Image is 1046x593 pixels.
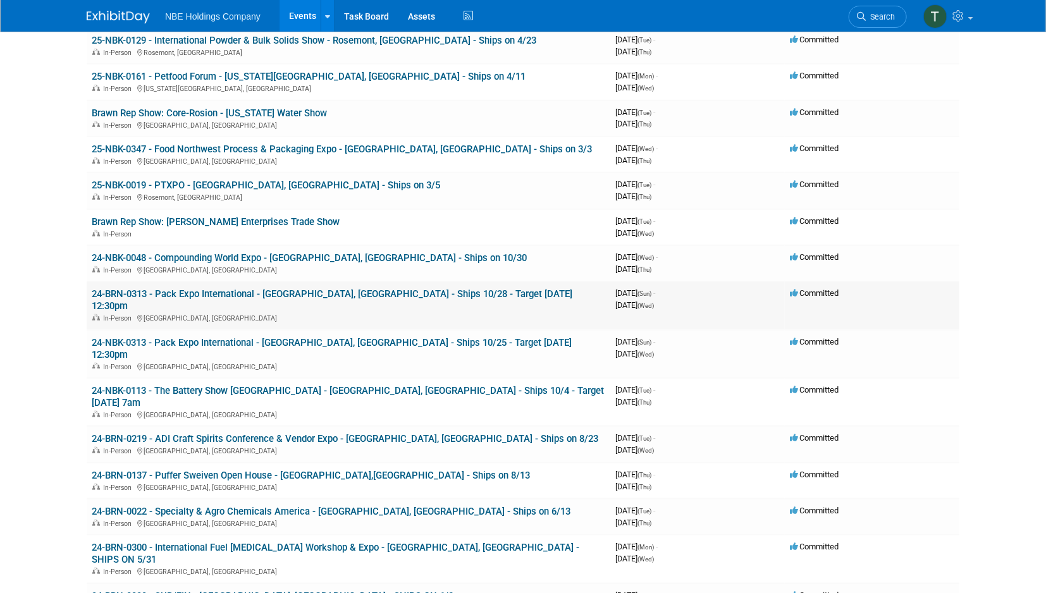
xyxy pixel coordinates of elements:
div: [GEOGRAPHIC_DATA], [GEOGRAPHIC_DATA] [92,566,605,576]
span: (Thu) [637,193,651,200]
span: - [653,385,655,394]
div: [GEOGRAPHIC_DATA], [GEOGRAPHIC_DATA] [92,409,605,419]
span: (Thu) [637,157,651,164]
span: [DATE] [615,397,651,407]
span: (Tue) [637,387,651,394]
span: (Mon) [637,73,654,80]
span: [DATE] [615,554,654,563]
span: Committed [790,107,839,117]
span: [DATE] [615,35,655,44]
a: 24-BRN-0219 - ADI Craft Spirits Conference & Vendor Expo - [GEOGRAPHIC_DATA], [GEOGRAPHIC_DATA] -... [92,433,598,444]
a: 25-NBK-0161 - Petfood Forum - [US_STATE][GEOGRAPHIC_DATA], [GEOGRAPHIC_DATA] - Ships on 4/11 [92,71,526,82]
span: In-Person [103,447,135,455]
img: In-Person Event [92,568,100,574]
img: In-Person Event [92,411,100,417]
span: - [653,433,655,443]
span: (Sun) [637,290,651,297]
span: [DATE] [615,433,655,443]
img: Tim Wiersma [923,4,947,28]
div: [GEOGRAPHIC_DATA], [GEOGRAPHIC_DATA] [92,156,605,166]
span: [DATE] [615,119,651,128]
img: In-Person Event [92,230,100,236]
span: [DATE] [615,180,655,189]
span: Committed [790,35,839,44]
a: Search [849,6,907,28]
span: (Tue) [637,435,651,442]
span: (Thu) [637,484,651,491]
span: - [653,337,655,346]
div: [US_STATE][GEOGRAPHIC_DATA], [GEOGRAPHIC_DATA] [92,83,605,93]
span: (Thu) [637,472,651,479]
span: [DATE] [615,518,651,527]
a: 24-NBK-0313 - Pack Expo International - [GEOGRAPHIC_DATA], [GEOGRAPHIC_DATA] - Ships 10/25 - Targ... [92,337,572,360]
img: In-Person Event [92,121,100,128]
a: 24-BRN-0137 - Puffer Sweiven Open House - [GEOGRAPHIC_DATA],[GEOGRAPHIC_DATA] - Ships on 8/13 [92,470,530,481]
a: Brawn Rep Show: [PERSON_NAME] Enterprises Trade Show [92,216,340,228]
span: (Tue) [637,508,651,515]
span: (Wed) [637,85,654,92]
span: [DATE] [615,470,655,479]
a: 24-NBK-0048 - Compounding World Expo - [GEOGRAPHIC_DATA], [GEOGRAPHIC_DATA] - Ships on 10/30 [92,252,527,264]
div: [GEOGRAPHIC_DATA], [GEOGRAPHIC_DATA] [92,361,605,371]
span: Committed [790,252,839,262]
span: (Wed) [637,230,654,237]
a: 24-BRN-0300 - International Fuel [MEDICAL_DATA] Workshop & Expo - [GEOGRAPHIC_DATA], [GEOGRAPHIC_... [92,542,579,565]
span: [DATE] [615,192,651,201]
span: [DATE] [615,107,655,117]
div: [GEOGRAPHIC_DATA], [GEOGRAPHIC_DATA] [92,264,605,274]
img: In-Person Event [92,266,100,272]
span: [DATE] [615,144,658,153]
span: Committed [790,288,839,298]
span: - [653,506,655,515]
span: - [656,542,658,551]
span: Committed [790,542,839,551]
span: In-Person [103,121,135,130]
div: [GEOGRAPHIC_DATA], [GEOGRAPHIC_DATA] [92,445,605,455]
span: (Thu) [637,399,651,406]
span: - [653,35,655,44]
span: [DATE] [615,156,651,165]
span: In-Person [103,411,135,419]
span: (Tue) [637,109,651,116]
span: [DATE] [615,264,651,274]
img: In-Person Event [92,484,100,490]
div: [GEOGRAPHIC_DATA], [GEOGRAPHIC_DATA] [92,119,605,130]
span: In-Person [103,193,135,202]
span: Search [866,12,895,21]
span: - [656,252,658,262]
span: [DATE] [615,288,655,298]
span: Committed [790,385,839,394]
span: [DATE] [615,300,654,310]
span: In-Person [103,484,135,492]
span: Committed [790,470,839,479]
span: (Sun) [637,339,651,346]
a: 24-NBK-0113 - The Battery Show [GEOGRAPHIC_DATA] - [GEOGRAPHIC_DATA], [GEOGRAPHIC_DATA] - Ships 1... [92,385,604,408]
span: Committed [790,216,839,226]
span: [DATE] [615,47,651,56]
span: (Wed) [637,351,654,358]
span: (Tue) [637,181,651,188]
a: Brawn Rep Show: Core-Rosion - [US_STATE] Water Show [92,107,327,119]
span: NBE Holdings Company [165,11,261,21]
span: - [653,288,655,298]
img: In-Person Event [92,49,100,55]
img: In-Person Event [92,85,100,91]
span: - [653,180,655,189]
span: [DATE] [615,252,658,262]
a: 24-BRN-0313 - Pack Expo International - [GEOGRAPHIC_DATA], [GEOGRAPHIC_DATA] - Ships 10/28 - Targ... [92,288,572,312]
div: [GEOGRAPHIC_DATA], [GEOGRAPHIC_DATA] [92,482,605,492]
span: [DATE] [615,337,655,346]
span: [DATE] [615,71,658,80]
div: Rosemont, [GEOGRAPHIC_DATA] [92,47,605,57]
span: (Wed) [637,254,654,261]
span: In-Person [103,568,135,576]
img: In-Person Event [92,520,100,526]
span: [DATE] [615,542,658,551]
span: In-Person [103,520,135,528]
span: In-Person [103,314,135,322]
a: 24-BRN-0022 - Specialty & Agro Chemicals America - [GEOGRAPHIC_DATA], [GEOGRAPHIC_DATA] - Ships o... [92,506,570,517]
span: (Mon) [637,544,654,551]
span: [DATE] [615,506,655,515]
span: Committed [790,337,839,346]
span: In-Person [103,157,135,166]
